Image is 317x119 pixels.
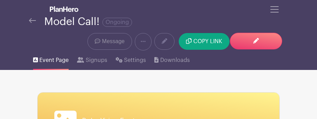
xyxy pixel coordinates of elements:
[77,50,107,70] a: Signups
[86,56,107,64] span: Signups
[33,50,69,70] a: Event Page
[39,56,69,64] span: Event Page
[102,18,132,27] span: Ongoing
[102,37,125,46] span: Message
[50,6,78,12] img: logo_white-6c42ec7e38ccf1d336a20a19083b03d10ae64f83f12c07503d8b9e83406b4c7d.svg
[154,50,190,70] a: Downloads
[29,18,36,23] img: back-arrow-29a5d9b10d5bd6ae65dc969a981735edf675c4d7a1fe02e03b50dbd4ba3cdb55.svg
[116,50,146,70] a: Settings
[265,3,284,16] button: Toggle navigation
[87,33,132,50] a: Message
[179,33,229,50] button: COPY LINK
[44,16,132,27] div: Model Call!
[160,56,190,64] span: Downloads
[193,39,222,44] span: COPY LINK
[124,56,146,64] span: Settings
